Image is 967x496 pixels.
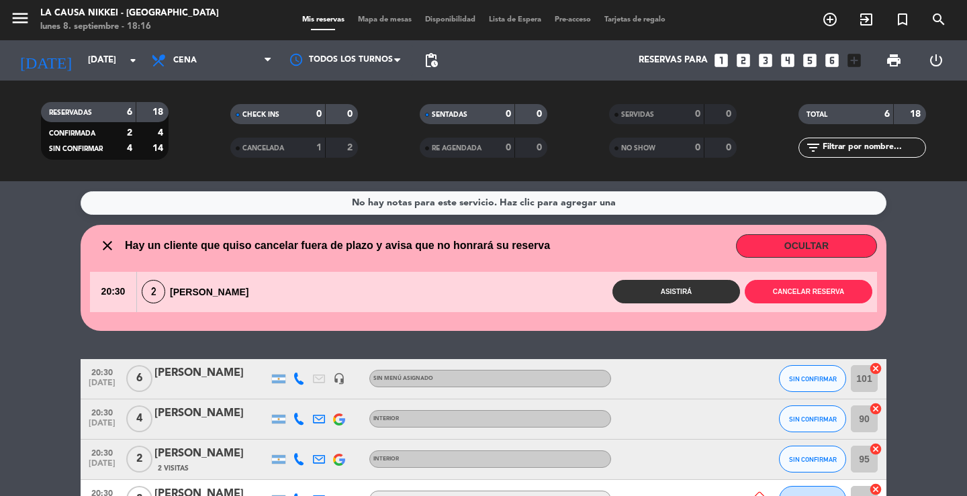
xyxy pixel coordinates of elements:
span: SIN CONFIRMAR [789,456,837,463]
div: LOG OUT [915,40,957,81]
span: INTERIOR [373,416,399,421]
span: SIN CONFIRMAR [789,415,837,423]
span: Disponibilidad [418,16,482,23]
div: [PERSON_NAME] [154,445,269,462]
strong: 4 [158,128,166,138]
strong: 0 [506,143,511,152]
strong: 14 [152,144,166,153]
i: cancel [869,362,882,375]
button: menu [10,8,30,33]
i: looks_two [735,52,752,69]
button: Cancelar reserva [745,280,872,303]
strong: 6 [127,107,132,117]
span: Hay un cliente que quiso cancelar fuera de plazo y avisa que no honrará su reserva [125,237,550,254]
i: looks_6 [823,52,841,69]
img: google-logo.png [333,413,345,426]
i: looks_3 [757,52,774,69]
strong: 0 [695,109,700,119]
span: Pre-acceso [548,16,598,23]
span: Sin menú asignado [373,376,433,381]
button: Asistirá [612,280,740,303]
i: turned_in_not [894,11,911,28]
strong: 0 [537,109,545,119]
i: menu [10,8,30,28]
strong: 0 [726,109,734,119]
button: SIN CONFIRMAR [779,446,846,473]
span: Mapa de mesas [351,16,418,23]
div: [PERSON_NAME] [154,405,269,422]
div: No hay notas para este servicio. Haz clic para agregar una [352,195,616,211]
div: [PERSON_NAME] [154,364,269,382]
button: OCULTAR [736,234,877,258]
span: Mis reservas [295,16,351,23]
i: filter_list [805,140,821,156]
strong: 2 [127,128,132,138]
span: 20:30 [85,364,119,379]
i: cancel [869,483,882,496]
i: add_box [845,52,863,69]
i: looks_5 [801,52,819,69]
span: NO SHOW [621,145,655,152]
span: 20:30 [90,272,136,312]
i: add_circle_outline [822,11,838,28]
i: power_settings_new [928,52,944,68]
i: headset_mic [333,373,345,385]
span: SIN CONFIRMAR [789,375,837,383]
strong: 0 [726,143,734,152]
span: RESERVADAS [49,109,92,116]
span: RE AGENDADA [432,145,481,152]
div: [PERSON_NAME] [137,280,261,303]
span: TOTAL [807,111,827,118]
span: CONFIRMADA [49,130,95,137]
span: 20:30 [85,444,119,460]
strong: 0 [695,143,700,152]
span: CANCELADA [242,145,284,152]
span: [DATE] [85,419,119,434]
strong: 0 [537,143,545,152]
span: SERVIDAS [621,111,654,118]
span: [DATE] [85,459,119,475]
button: SIN CONFIRMAR [779,365,846,392]
span: 6 [126,365,152,392]
span: [DATE] [85,379,119,394]
strong: 0 [316,109,322,119]
div: La Causa Nikkei - [GEOGRAPHIC_DATA] [40,7,219,20]
span: Lista de Espera [482,16,548,23]
i: search [931,11,947,28]
input: Filtrar por nombre... [821,140,925,155]
span: Reservas para [639,55,708,66]
span: 2 [142,280,165,303]
strong: 18 [910,109,923,119]
i: exit_to_app [858,11,874,28]
span: pending_actions [423,52,439,68]
strong: 4 [127,144,132,153]
span: INTERIOR [373,456,399,462]
span: SIN CONFIRMAR [49,146,103,152]
span: SENTADAS [432,111,467,118]
i: [DATE] [10,46,81,75]
div: lunes 8. septiembre - 18:16 [40,20,219,34]
i: close [99,238,116,254]
i: arrow_drop_down [125,52,141,68]
span: 4 [126,405,152,432]
span: print [886,52,902,68]
strong: 18 [152,107,166,117]
strong: 1 [316,143,322,152]
strong: 0 [506,109,511,119]
span: 2 Visitas [158,463,189,474]
strong: 0 [347,109,355,119]
i: cancel [869,442,882,456]
span: CHECK INS [242,111,279,118]
span: 2 [126,446,152,473]
span: Tarjetas de regalo [598,16,672,23]
span: 20:30 [85,404,119,419]
span: Cena [173,56,197,65]
strong: 6 [884,109,890,119]
i: looks_one [712,52,730,69]
img: google-logo.png [333,454,345,466]
strong: 2 [347,143,355,152]
i: looks_4 [779,52,796,69]
button: SIN CONFIRMAR [779,405,846,432]
i: cancel [869,402,882,415]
